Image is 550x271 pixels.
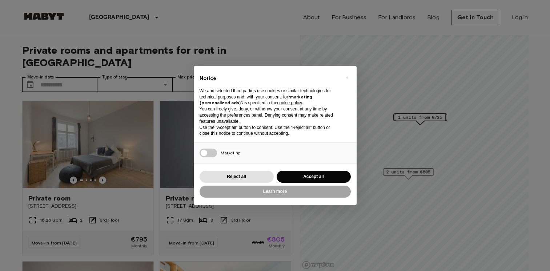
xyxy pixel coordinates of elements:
[200,75,339,82] h2: Notice
[200,125,339,137] p: Use the “Accept all” button to consent. Use the “Reject all” button or close this notice to conti...
[277,171,351,183] button: Accept all
[200,88,339,106] p: We and selected third parties use cookies or similar technologies for technical purposes and, wit...
[346,73,348,82] span: ×
[341,72,353,84] button: Close this notice
[200,186,351,198] button: Learn more
[221,150,241,155] span: Marketing
[200,94,312,106] strong: “marketing (personalized ads)”
[200,106,339,124] p: You can freely give, deny, or withdraw your consent at any time by accessing the preferences pane...
[277,100,302,105] a: cookie policy
[200,171,274,183] button: Reject all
